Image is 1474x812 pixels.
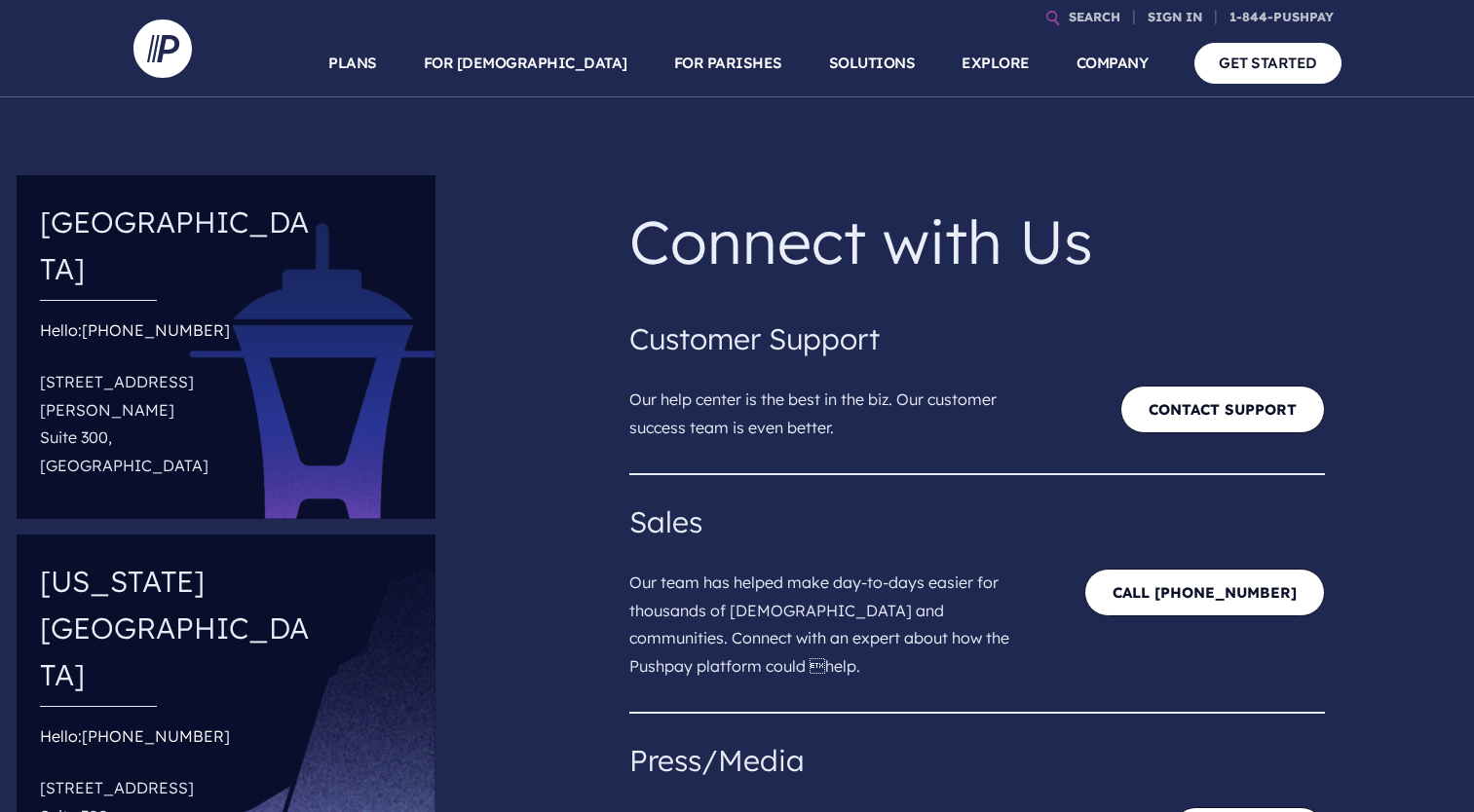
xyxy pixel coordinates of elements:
[424,29,627,97] a: FOR [DEMOGRAPHIC_DATA]
[1194,43,1342,83] a: GET STARTED
[629,191,1325,292] p: Connect with Us
[82,726,230,746] a: [PHONE_NUMBER]
[328,29,377,97] a: PLANS
[962,29,1030,97] a: EXPLORE
[829,29,916,97] a: SOLUTIONS
[629,545,1046,688] p: Our team has helped make day-to-days easier for thousands of [DEMOGRAPHIC_DATA] and communities. ...
[629,737,1325,784] h4: Press/Media
[629,498,1325,545] h4: Sales
[1077,29,1149,97] a: COMPANY
[40,191,319,300] h4: [GEOGRAPHIC_DATA]
[674,29,782,97] a: FOR PARISHES
[82,320,230,340] a: [PHONE_NUMBER]
[1120,386,1325,433] a: Contact Support
[40,550,319,706] h4: [US_STATE][GEOGRAPHIC_DATA]
[629,362,1046,450] p: Our help center is the best in the biz. Our customer success team is even better.
[40,360,319,488] p: [STREET_ADDRESS][PERSON_NAME] Suite 300, [GEOGRAPHIC_DATA]
[40,316,319,488] div: Hello:
[629,315,1325,362] h4: Customer Support
[1084,569,1325,616] a: CALL [PHONE_NUMBER]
